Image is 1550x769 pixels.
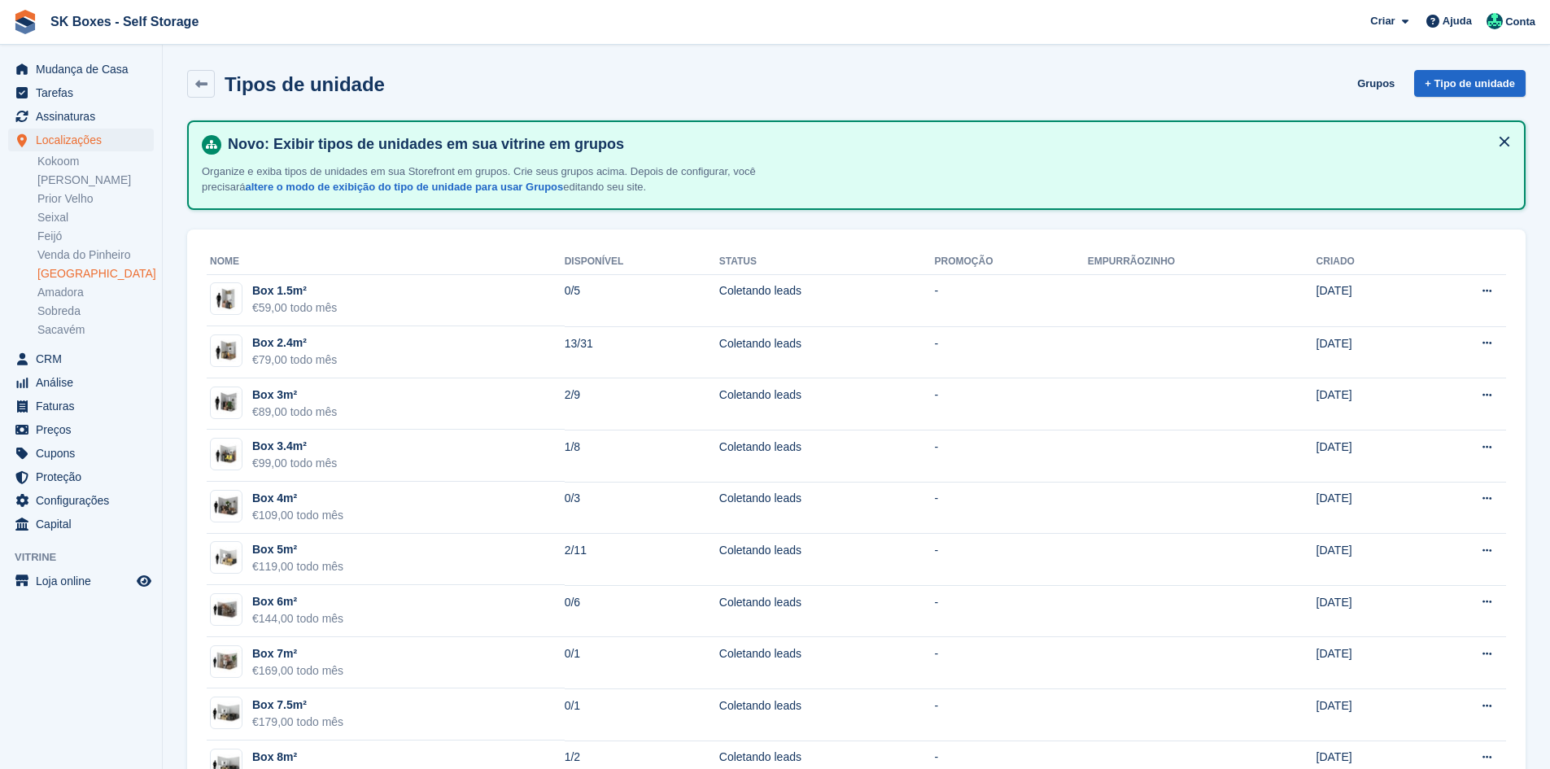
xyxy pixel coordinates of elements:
img: 60-sqft-unit.jpg [211,598,242,622]
a: menu [8,513,154,535]
a: Venda do Pinheiro [37,247,154,263]
a: [PERSON_NAME] [37,173,154,188]
div: Box 1.5m² [252,282,337,299]
td: - [934,482,1087,534]
a: menu [8,81,154,104]
div: €119,00 todo mês [252,558,343,575]
span: Proteção [36,465,133,488]
div: Box 3.4m² [252,438,337,455]
a: [GEOGRAPHIC_DATA] [37,266,154,282]
a: menu [8,442,154,465]
span: Localizações [36,129,133,151]
div: €169,00 todo mês [252,662,343,679]
div: Box 6m² [252,593,343,610]
td: Coletando leads [719,482,935,534]
a: menu [8,129,154,151]
td: - [934,688,1087,741]
a: menu [8,105,154,128]
div: €109,00 todo mês [252,507,343,524]
th: Empurrãozinho [1088,249,1316,275]
div: €179,00 todo mês [252,714,343,731]
div: €79,00 todo mês [252,352,337,369]
img: 35-sqft-unit.jpg [211,443,242,466]
span: CRM [36,347,133,370]
a: Feijó [37,229,154,244]
td: [DATE] [1316,688,1417,741]
img: 40-sqft-unit.jpg [211,495,242,518]
img: 64-sqft-unit.jpg [211,649,242,673]
span: Capital [36,513,133,535]
p: Organize e exiba tipos de unidades em sua Storefront em grupos. Crie seus grupos acima. Depois de... [202,164,771,195]
div: Box 8m² [252,749,343,766]
td: Coletando leads [719,534,935,586]
td: - [934,378,1087,430]
td: 13/31 [565,326,719,378]
a: SK Boxes - Self Storage [44,8,205,35]
td: - [934,585,1087,637]
td: Coletando leads [719,274,935,326]
th: Promoção [934,249,1087,275]
td: [DATE] [1316,637,1417,689]
a: Kokoom [37,154,154,169]
div: Box 7m² [252,645,343,662]
td: 0/5 [565,274,719,326]
div: €144,00 todo mês [252,610,343,627]
span: Tarefas [36,81,133,104]
td: - [934,430,1087,482]
span: Criar [1370,13,1395,29]
a: menu [8,371,154,394]
td: [DATE] [1316,326,1417,378]
a: + Tipo de unidade [1414,70,1526,97]
a: menu [8,489,154,512]
a: menu [8,347,154,370]
div: Box 5m² [252,541,343,558]
span: Configurações [36,489,133,512]
a: menu [8,465,154,488]
a: Seixal [37,210,154,225]
img: 15-sqft-unit.jpg [211,287,242,311]
a: menu [8,58,154,81]
td: [DATE] [1316,274,1417,326]
span: Conta [1505,14,1535,30]
td: 0/6 [565,585,719,637]
a: altere o modo de exibição do tipo de unidade para usar Grupos [245,181,563,193]
a: Sacavém [37,322,154,338]
th: Criado [1316,249,1417,275]
div: Box 2.4m² [252,334,337,352]
td: [DATE] [1316,378,1417,430]
a: Sobreda [37,304,154,319]
td: Coletando leads [719,430,935,482]
td: [DATE] [1316,482,1417,534]
span: Análise [36,371,133,394]
td: 0/1 [565,637,719,689]
span: Ajuda [1443,13,1472,29]
td: 1/8 [565,430,719,482]
a: menu [8,395,154,417]
th: Status [719,249,935,275]
td: 2/11 [565,534,719,586]
td: Coletando leads [719,585,935,637]
img: 50-sqft-unit.jpg [211,546,242,570]
h4: Novo: Exibir tipos de unidades em sua vitrine em grupos [221,135,1511,154]
div: €59,00 todo mês [252,299,337,317]
div: Box 7.5m² [252,697,343,714]
th: Nome [207,249,565,275]
a: menu [8,570,154,592]
span: Faturas [36,395,133,417]
th: Disponível [565,249,719,275]
td: Coletando leads [719,637,935,689]
div: Box 3m² [252,387,337,404]
img: 30-sqft-unit.jpg [211,391,242,414]
span: Mudança de Casa [36,58,133,81]
td: Coletando leads [719,326,935,378]
td: 0/1 [565,688,719,741]
td: 2/9 [565,378,719,430]
span: Vitrine [15,549,162,566]
span: Cupons [36,442,133,465]
div: €89,00 todo mês [252,404,337,421]
a: Amadora [37,285,154,300]
td: [DATE] [1316,430,1417,482]
td: [DATE] [1316,534,1417,586]
td: 0/3 [565,482,719,534]
td: - [934,326,1087,378]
